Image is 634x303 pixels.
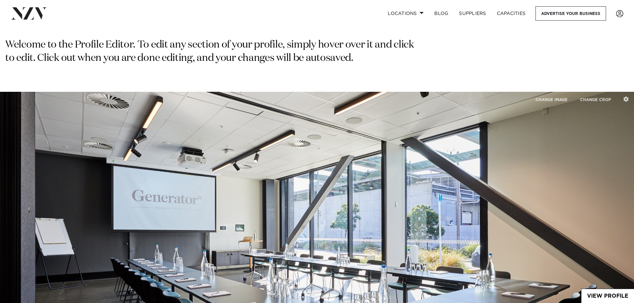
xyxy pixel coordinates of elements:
[574,92,617,107] button: CHANGE CROP
[535,6,606,21] a: Advertise your business
[429,6,454,21] a: BLOG
[581,289,634,303] a: View Profile
[5,39,417,65] p: Welcome to the Profile Editor. To edit any section of your profile, simply hover over it and clic...
[382,6,429,21] a: Locations
[454,6,491,21] a: SUPPLIERS
[492,6,531,21] a: Capacities
[530,92,573,107] button: CHANGE IMAGE
[11,7,47,19] img: nzv-logo.png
